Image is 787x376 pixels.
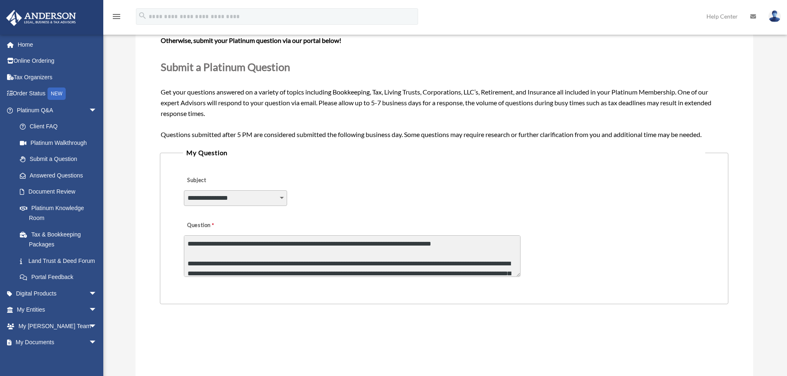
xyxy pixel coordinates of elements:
a: Tax Organizers [6,69,109,85]
span: arrow_drop_down [89,102,105,119]
a: Answered Questions [12,167,109,184]
a: menu [112,14,121,21]
b: Otherwise, submit your Platinum question via our portal below! [161,36,341,44]
a: Digital Productsarrow_drop_down [6,285,109,302]
a: Order StatusNEW [6,85,109,102]
span: arrow_drop_down [89,318,105,335]
label: Question [184,220,248,232]
div: NEW [48,87,66,100]
span: Submit a Platinum Question [161,61,290,73]
label: Subject [184,175,262,187]
a: My Documentsarrow_drop_down [6,334,109,351]
a: Document Review [12,184,109,200]
a: Platinum Walkthrough [12,135,109,151]
iframe: reCAPTCHA [162,330,288,362]
i: menu [112,12,121,21]
img: Anderson Advisors Platinum Portal [4,10,78,26]
a: Tax & Bookkeeping Packages [12,226,109,253]
a: Submit a Question [12,151,105,168]
legend: My Question [183,147,705,158]
span: arrow_drop_down [89,285,105,302]
a: Client FAQ [12,118,109,135]
a: Online Ordering [6,53,109,69]
span: arrow_drop_down [89,302,105,319]
a: Home [6,36,109,53]
a: My [PERSON_NAME] Teamarrow_drop_down [6,318,109,334]
a: Platinum Q&Aarrow_drop_down [6,102,109,118]
a: Portal Feedback [12,269,109,286]
a: My Entitiesarrow_drop_down [6,302,109,318]
a: Platinum Knowledge Room [12,200,109,226]
i: search [138,11,147,20]
img: User Pic [768,10,781,22]
span: arrow_drop_down [89,334,105,351]
span: Get your questions answered on a variety of topics including Bookkeeping, Tax, Living Trusts, Cor... [161,14,727,138]
a: Land Trust & Deed Forum [12,253,109,269]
